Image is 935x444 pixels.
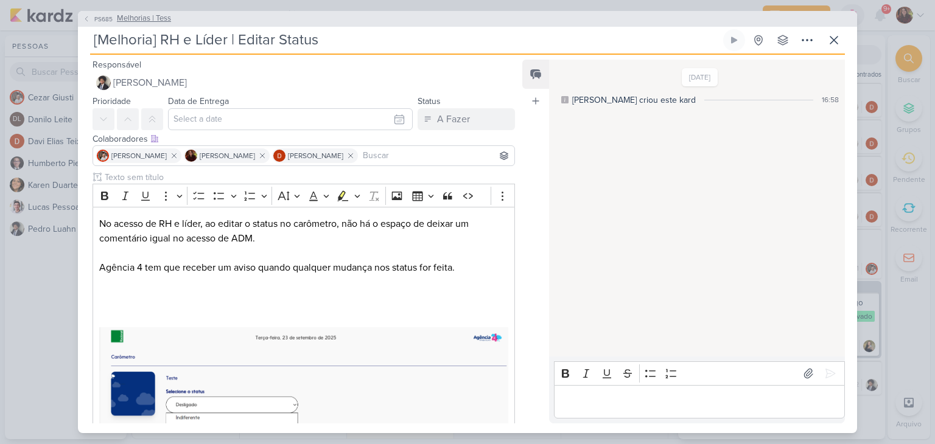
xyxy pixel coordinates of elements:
div: Editor toolbar [93,184,515,207]
input: Kard Sem Título [90,29,721,51]
span: [PERSON_NAME] [113,75,187,90]
div: A Fazer [437,112,470,127]
button: A Fazer [418,108,515,130]
input: Texto sem título [102,171,515,184]
p: No acesso de RH e líder, ao editar o status no carômetro, não há o espaço de deixar um comentário... [99,217,508,246]
input: Select a date [168,108,413,130]
label: Status [418,96,441,106]
label: Data de Entrega [168,96,229,106]
button: [PERSON_NAME] [93,72,515,94]
label: Responsável [93,60,141,70]
div: Editor toolbar [554,361,845,385]
div: Ligar relógio [729,35,739,45]
span: [PERSON_NAME] [200,150,255,161]
input: Buscar [360,148,512,163]
div: Colaboradores [93,133,515,145]
span: [PERSON_NAME] [111,150,167,161]
div: Editor editing area: main [554,385,845,418]
label: Prioridade [93,96,131,106]
div: 16:58 [822,94,839,105]
img: Pedro Luahn Simões [96,75,111,90]
img: Jaqueline Molina [185,150,197,162]
img: Cezar Giusti [97,150,109,162]
img: Davi Elias Teixeira [273,150,285,162]
span: [PERSON_NAME] [288,150,343,161]
div: [PERSON_NAME] criou este kard [572,94,696,106]
p: Agência 4 tem que receber um aviso quando qualquer mudança nos status for feita. [99,260,508,275]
